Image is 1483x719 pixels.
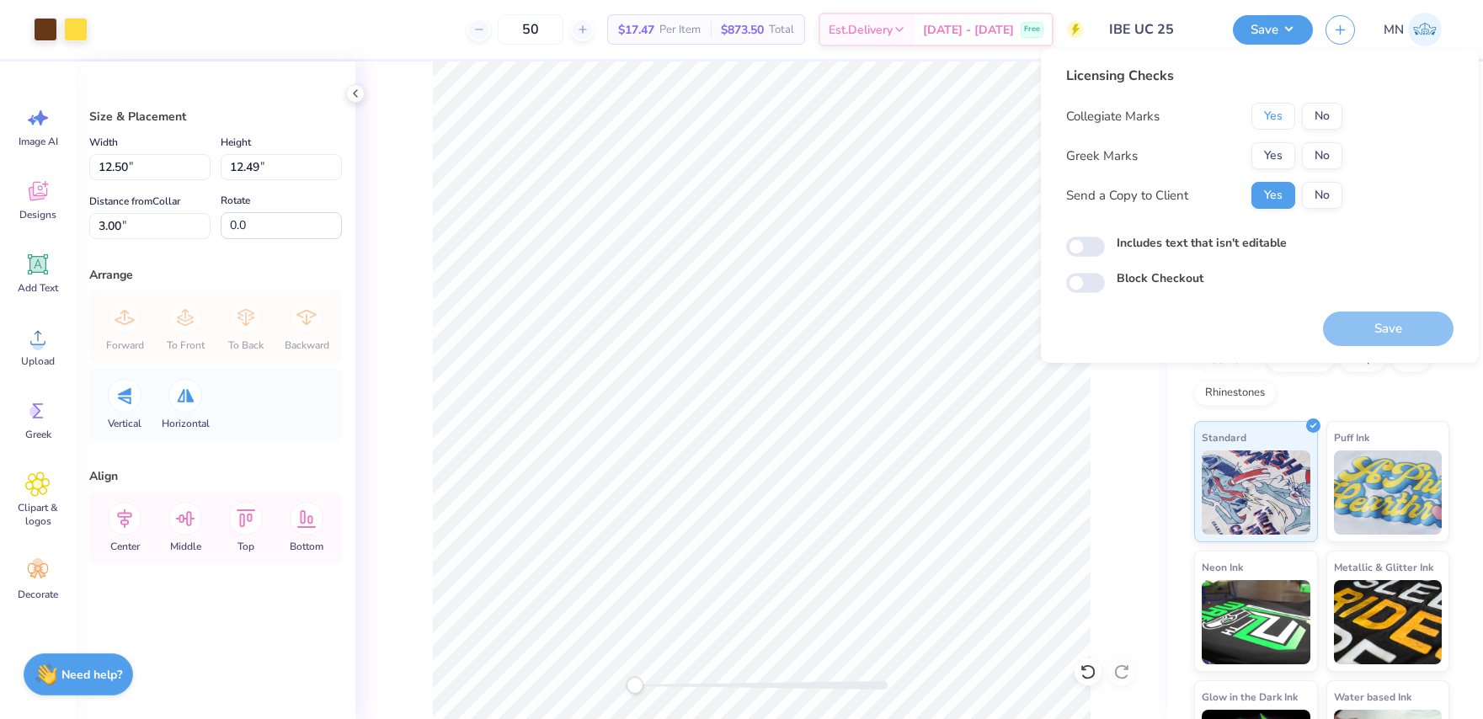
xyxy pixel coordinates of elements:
[108,417,141,430] span: Vertical
[61,667,122,683] strong: Need help?
[1066,107,1160,126] div: Collegiate Marks
[659,21,701,39] span: Per Item
[1376,13,1449,46] a: MN
[110,540,140,553] span: Center
[1334,688,1411,706] span: Water based Ink
[237,540,254,553] span: Top
[18,281,58,295] span: Add Text
[1334,450,1443,535] img: Puff Ink
[923,21,1014,39] span: [DATE] - [DATE]
[1302,103,1342,130] button: No
[1202,429,1246,446] span: Standard
[1202,688,1298,706] span: Glow in the Dark Ink
[1384,20,1404,40] span: MN
[498,14,563,45] input: – –
[1408,13,1442,46] img: Mark Navarro
[618,21,654,39] span: $17.47
[290,540,323,553] span: Bottom
[89,191,180,211] label: Distance from Collar
[829,21,893,39] span: Est. Delivery
[221,190,250,210] label: Rotate
[1066,146,1138,166] div: Greek Marks
[21,354,55,368] span: Upload
[1302,142,1342,169] button: No
[1194,381,1276,406] div: Rhinestones
[627,677,643,694] div: Accessibility label
[1251,182,1295,209] button: Yes
[1096,13,1220,46] input: Untitled Design
[25,428,51,441] span: Greek
[89,108,342,125] div: Size & Placement
[1334,558,1433,576] span: Metallic & Glitter Ink
[769,21,794,39] span: Total
[89,266,342,284] div: Arrange
[1233,15,1313,45] button: Save
[1302,182,1342,209] button: No
[89,467,342,485] div: Align
[1066,186,1188,205] div: Send a Copy to Client
[1024,24,1040,35] span: Free
[1251,103,1295,130] button: Yes
[89,132,118,152] label: Width
[1334,429,1369,446] span: Puff Ink
[1202,450,1310,535] img: Standard
[1251,142,1295,169] button: Yes
[162,417,210,430] span: Horizontal
[721,21,764,39] span: $873.50
[1334,580,1443,664] img: Metallic & Glitter Ink
[19,208,56,221] span: Designs
[221,132,251,152] label: Height
[10,501,66,528] span: Clipart & logos
[170,540,201,553] span: Middle
[19,135,58,148] span: Image AI
[1117,234,1287,252] label: Includes text that isn't editable
[1202,580,1310,664] img: Neon Ink
[1066,66,1342,86] div: Licensing Checks
[18,588,58,601] span: Decorate
[1117,269,1203,287] label: Block Checkout
[1202,558,1243,576] span: Neon Ink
